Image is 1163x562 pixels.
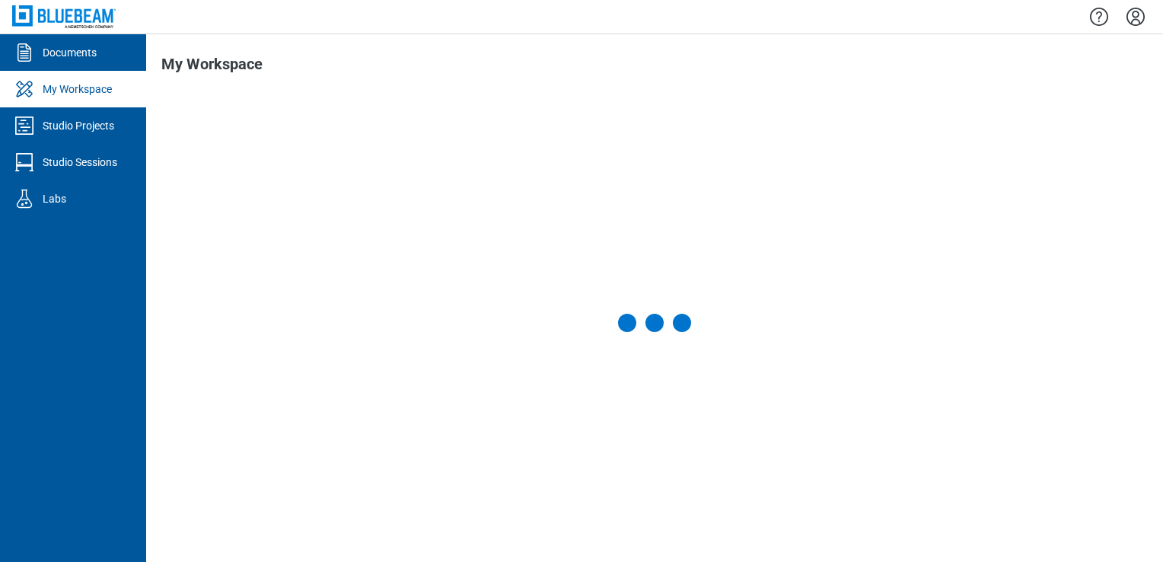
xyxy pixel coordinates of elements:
div: Documents [43,45,97,60]
div: Studio Projects [43,118,114,133]
button: Settings [1123,4,1148,30]
h1: My Workspace [161,56,263,80]
div: Loading My Workspace [618,314,691,332]
svg: Documents [12,40,37,65]
svg: Studio Sessions [12,150,37,174]
svg: Labs [12,187,37,211]
svg: Studio Projects [12,113,37,138]
div: Studio Sessions [43,155,117,170]
div: My Workspace [43,81,112,97]
svg: My Workspace [12,77,37,101]
div: Labs [43,191,66,206]
img: Bluebeam, Inc. [12,5,116,27]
